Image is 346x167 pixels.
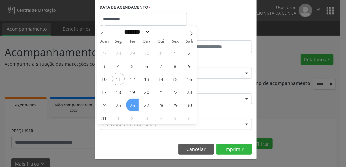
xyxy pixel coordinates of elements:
span: Julho 29, 2025 [126,47,139,59]
span: Agosto 20, 2025 [140,86,153,98]
span: Agosto 14, 2025 [155,73,167,85]
select: Month [122,28,150,35]
span: Qua [140,39,154,44]
span: Agosto 7, 2025 [155,60,167,72]
span: Setembro 5, 2025 [169,112,182,124]
label: DATA DE AGENDAMENTO [100,3,150,13]
span: Setembro 2, 2025 [126,112,139,124]
span: Agosto 26, 2025 [126,99,139,111]
span: Julho 27, 2025 [98,47,110,59]
span: Agosto 8, 2025 [169,60,182,72]
span: Agosto 27, 2025 [140,99,153,111]
span: Agosto 9, 2025 [183,60,196,72]
span: Agosto 6, 2025 [140,60,153,72]
button: Imprimir [216,144,252,155]
span: Julho 30, 2025 [140,47,153,59]
span: Seg [111,39,125,44]
span: Ter [125,39,140,44]
span: Julho 31, 2025 [155,47,167,59]
span: Setembro 1, 2025 [112,112,125,124]
span: Julho 28, 2025 [112,47,125,59]
span: Agosto 5, 2025 [126,60,139,72]
span: Agosto 24, 2025 [98,99,110,111]
span: Sáb [183,39,197,44]
span: Agosto 4, 2025 [112,60,125,72]
span: Agosto 19, 2025 [126,86,139,98]
input: Year [150,28,172,35]
span: Agosto 23, 2025 [183,86,196,98]
span: Agosto 21, 2025 [155,86,167,98]
span: Agosto 10, 2025 [98,73,110,85]
span: Selecione um profissional [102,121,158,128]
span: Agosto 25, 2025 [112,99,125,111]
span: Dom [97,39,111,44]
label: ATÉ [177,30,252,40]
span: Agosto 29, 2025 [169,99,182,111]
span: Agosto 13, 2025 [140,73,153,85]
span: Setembro 4, 2025 [155,112,167,124]
span: Agosto 16, 2025 [183,73,196,85]
span: Agosto 2, 2025 [183,47,196,59]
span: Agosto 3, 2025 [98,60,110,72]
span: Agosto 28, 2025 [155,99,167,111]
span: Agosto 1, 2025 [169,47,182,59]
span: Agosto 22, 2025 [169,86,182,98]
span: Agosto 31, 2025 [98,112,110,124]
span: Setembro 3, 2025 [140,112,153,124]
span: Sex [168,39,183,44]
button: Cancelar [178,144,214,155]
span: Agosto 30, 2025 [183,99,196,111]
span: Setembro 6, 2025 [183,112,196,124]
span: Agosto 11, 2025 [112,73,125,85]
span: Qui [154,39,168,44]
span: Agosto 18, 2025 [112,86,125,98]
span: Agosto 12, 2025 [126,73,139,85]
span: Agosto 17, 2025 [98,86,110,98]
span: Agosto 15, 2025 [169,73,182,85]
